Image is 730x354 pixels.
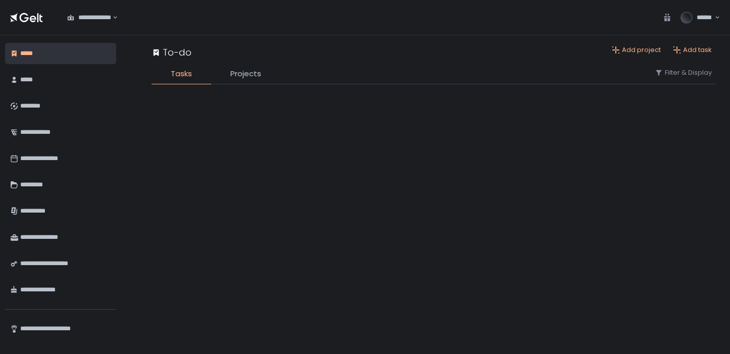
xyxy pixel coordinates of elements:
span: Projects [230,68,261,80]
button: Filter & Display [655,68,712,77]
input: Search for option [111,13,112,23]
div: Search for option [61,7,118,28]
div: To-do [152,45,191,59]
button: Add task [673,45,712,55]
button: Add project [612,45,661,55]
span: Tasks [171,68,192,80]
